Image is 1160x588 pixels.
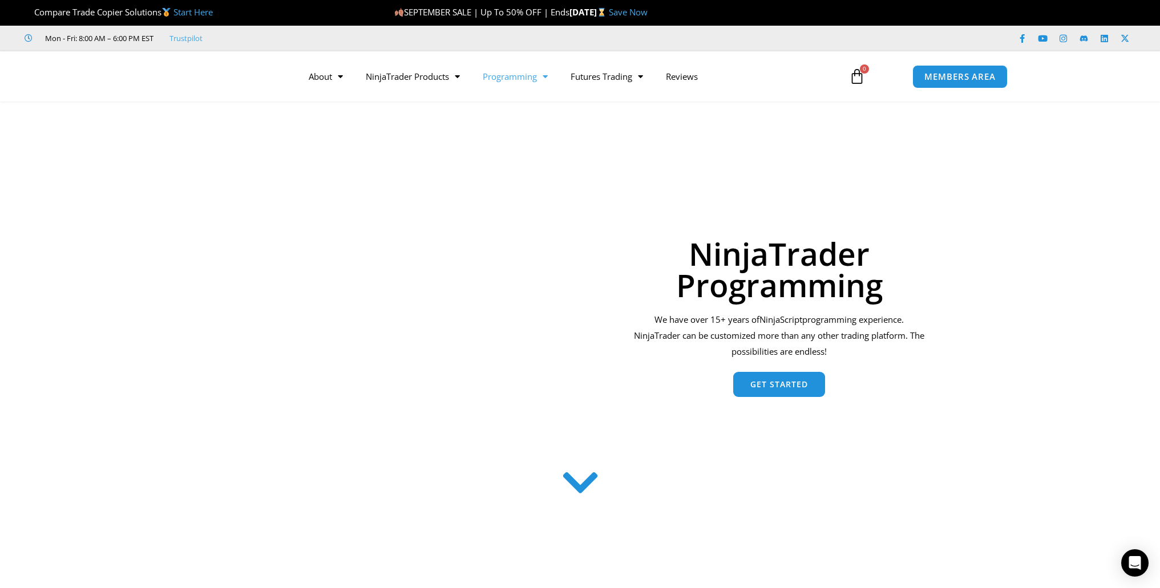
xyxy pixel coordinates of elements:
a: About [297,63,354,90]
a: Programming [471,63,559,90]
nav: Menu [297,63,836,90]
a: MEMBERS AREA [912,65,1008,88]
a: Start Here [173,6,213,18]
a: NinjaTrader Products [354,63,471,90]
a: Futures Trading [559,63,654,90]
a: Trustpilot [169,31,203,45]
span: programming experience. NinjaTrader can be customized more than any other trading platform. The p... [634,314,924,357]
span: Compare Trade Copier Solutions [25,6,213,18]
img: 🥇 [162,8,171,17]
a: Reviews [654,63,709,90]
img: LogoAI | Affordable Indicators – NinjaTrader [152,56,275,97]
a: Get Started [733,372,825,397]
a: Save Now [609,6,648,18]
span: Get Started [750,380,808,388]
div: Open Intercom Messenger [1121,549,1149,577]
strong: [DATE] [569,6,609,18]
span: MEMBERS AREA [924,72,996,81]
h1: NinjaTrader Programming [630,238,928,301]
div: We have over 15+ years of [630,312,928,360]
img: ⌛ [597,8,606,17]
span: SEPTEMBER SALE | Up To 50% OFF | Ends [394,6,569,18]
img: 🍂 [395,8,403,17]
a: 0 [832,60,882,93]
span: NinjaScript [759,314,802,325]
span: 0 [860,64,869,74]
span: Mon - Fri: 8:00 AM – 6:00 PM EST [42,31,153,45]
img: programming 1 | Affordable Indicators – NinjaTrader [249,161,580,448]
img: 🏆 [25,8,34,17]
